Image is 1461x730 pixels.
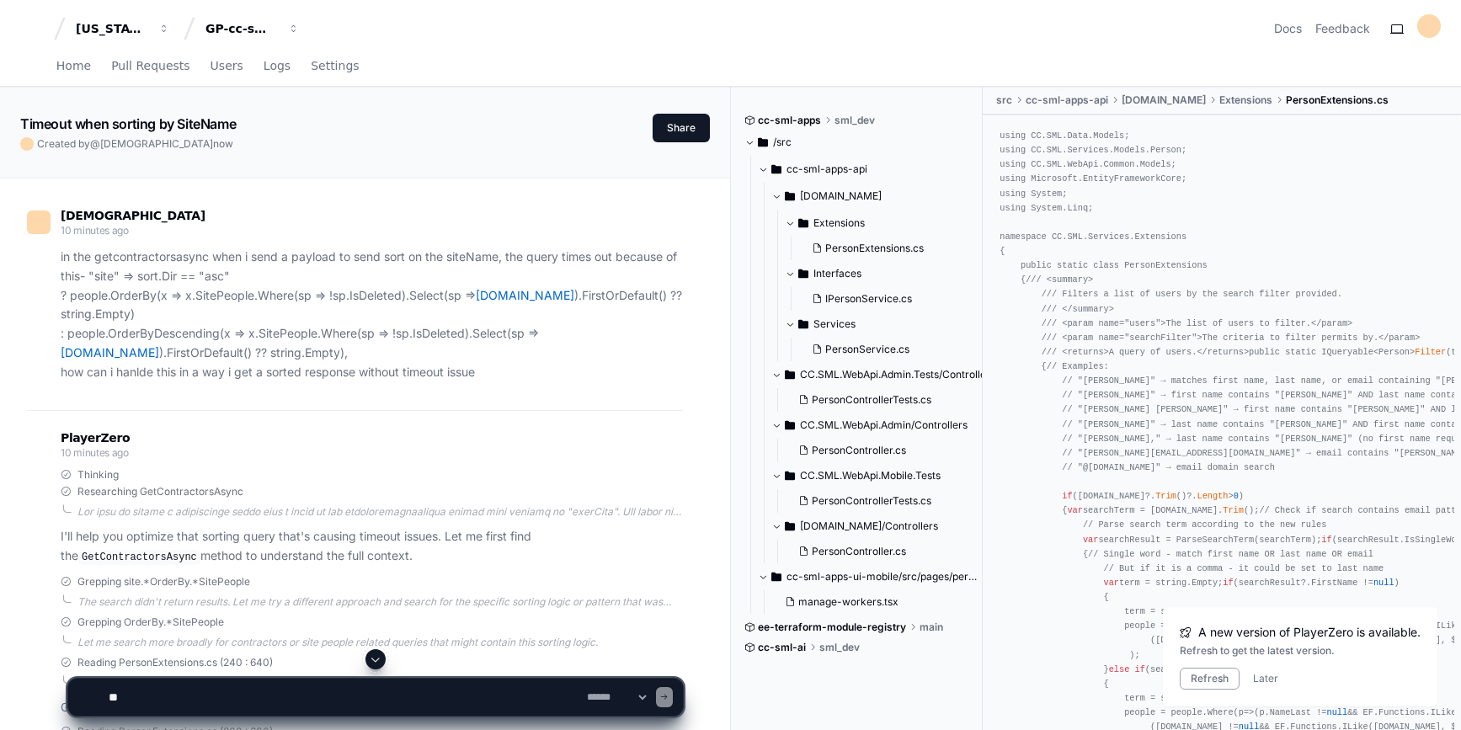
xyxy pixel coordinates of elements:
[56,61,91,71] span: Home
[1062,462,1275,472] span: // "@[DOMAIN_NAME]" → email domain search
[785,466,795,486] svg: Directory
[805,338,985,361] button: PersonService.cs
[61,446,129,459] span: 10 minutes ago
[798,264,808,284] svg: Directory
[786,163,867,176] span: cc-sml-apps-api
[812,545,906,558] span: PersonController.cs
[1026,93,1108,107] span: cc-sml-apps-api
[1083,520,1327,530] span: // Parse search term according to the new rules
[1219,93,1272,107] span: Extensions
[56,47,91,86] a: Home
[1180,668,1240,690] button: Refresh
[61,209,205,222] span: [DEMOGRAPHIC_DATA]
[785,415,795,435] svg: Directory
[800,520,938,533] span: [DOMAIN_NAME]/Controllers
[798,314,808,334] svg: Directory
[653,114,710,142] button: Share
[813,317,856,331] span: Services
[825,343,909,356] span: PersonService.cs
[77,505,683,519] div: Lor ipsu do sitame c adipiscinge seddo eius t incid ut lab etdoloremagnaaliqua enimad mini veniam...
[211,61,243,71] span: Users
[199,13,307,44] button: GP-cc-sml-apps
[812,393,931,407] span: PersonControllerTests.cs
[813,216,865,230] span: Extensions
[1062,491,1072,501] span: if
[211,47,243,86] a: Users
[771,567,781,587] svg: Directory
[785,311,995,338] button: Services
[1373,578,1394,588] span: null
[1274,20,1302,37] a: Docs
[476,288,574,302] a: [DOMAIN_NAME]
[213,137,233,150] span: now
[76,20,148,37] div: [US_STATE] Pacific
[37,137,233,151] span: Created by
[1198,624,1421,641] span: A new version of PlayerZero is available.
[1286,93,1389,107] span: PersonExtensions.cs
[205,20,278,37] div: GP-cc-sml-apps
[1234,491,1239,501] span: 0
[111,61,189,71] span: Pull Requests
[77,595,683,609] div: The search didn't return results. Let me try a different approach and search for the specific sor...
[311,61,359,71] span: Settings
[20,115,236,132] app-text-character-animate: Timeout when sorting by SiteName
[1026,274,1093,285] span: /// <summary>
[800,469,941,482] span: CC.SML.WebApi.Mobile.Tests
[77,485,243,498] span: Researching GetContractorsAsync
[920,621,943,634] span: main
[1197,491,1228,501] span: Length
[1042,318,1353,328] span: /// <param name="users">The list of users to filter.</param>
[1042,333,1421,343] span: /// <param name="searchFilter">The criteria to filter permits by.</param>
[1067,505,1082,515] span: var
[61,224,129,237] span: 10 minutes ago
[1253,672,1278,685] button: Later
[771,412,995,439] button: CC.SML.WebApi.Admin/Controllers
[800,418,968,432] span: CC.SML.WebApi.Admin/Controllers
[785,260,995,287] button: Interfaces
[771,159,781,179] svg: Directory
[1223,505,1244,515] span: Trim
[778,590,974,614] button: manage-workers.tsx
[1042,347,1249,357] span: /// <returns>A query of users.</returns>
[805,287,985,311] button: IPersonService.cs
[61,527,683,566] p: I'll help you optimize that sorting query that's causing timeout issues. Let me first find the me...
[1122,93,1206,107] span: [DOMAIN_NAME]
[825,242,924,255] span: PersonExtensions.cs
[758,114,821,127] span: cc-sml-apps
[786,570,984,583] span: cc-sml-apps-ui-mobile/src/pages/permit/active-screen/manage-workers
[78,550,200,565] code: GetContractorsAsync
[771,513,995,540] button: [DOMAIN_NAME]/Controllers
[1315,20,1370,37] button: Feedback
[1047,361,1109,371] span: // Examples:
[77,575,250,589] span: Grepping site.*OrderBy.*SitePeople
[1223,578,1233,588] span: if
[77,636,683,649] div: Let me search more broadly for contractors or site people related queries that might contain this...
[773,136,792,149] span: /src
[758,156,984,183] button: cc-sml-apps-api
[825,292,912,306] span: IPersonService.cs
[1104,578,1119,588] span: var
[813,267,861,280] span: Interfaces
[758,132,768,152] svg: Directory
[798,595,898,609] span: manage-workers.tsx
[996,93,1012,107] span: src
[785,516,795,536] svg: Directory
[264,61,291,71] span: Logs
[819,641,860,654] span: sml_dev
[812,494,931,508] span: PersonControllerTests.cs
[1155,491,1176,501] span: Trim
[1088,549,1373,559] span: // Single word - match first name OR last name OR email
[792,439,985,462] button: PersonController.cs
[758,641,806,654] span: cc-sml-ai
[744,129,971,156] button: /src
[771,361,995,388] button: CC.SML.WebApi.Admin.Tests/Controllers
[1042,289,1342,299] span: /// Filters a list of users by the search filter provided.
[800,368,995,381] span: CC.SML.WebApi.Admin.Tests/Controllers
[77,468,119,482] span: Thinking
[1321,535,1331,545] span: if
[69,13,177,44] button: [US_STATE] Pacific
[111,47,189,86] a: Pull Requests
[792,489,985,513] button: PersonControllerTests.cs
[311,47,359,86] a: Settings
[90,137,100,150] span: @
